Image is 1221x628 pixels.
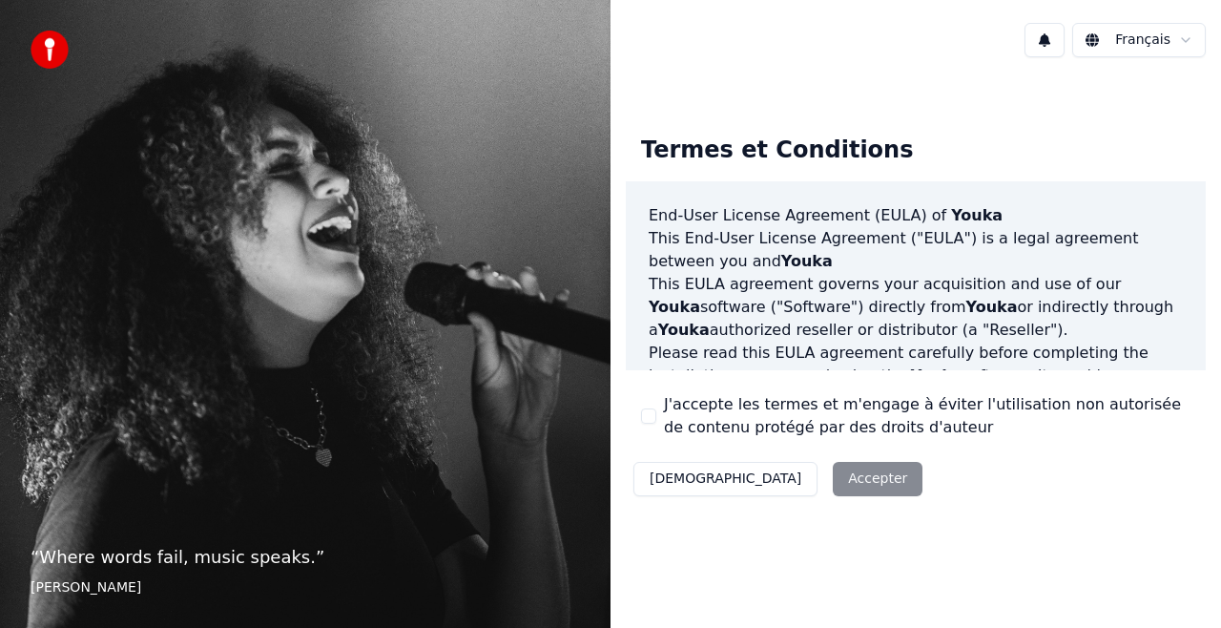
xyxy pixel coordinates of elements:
[951,206,1003,224] span: Youka
[781,252,833,270] span: Youka
[649,342,1183,433] p: Please read this EULA agreement carefully before completing the installation process and using th...
[31,31,69,69] img: youka
[911,366,962,385] span: Youka
[633,462,817,496] button: [DEMOGRAPHIC_DATA]
[649,204,1183,227] h3: End-User License Agreement (EULA) of
[649,227,1183,273] p: This End-User License Agreement ("EULA") is a legal agreement between you and
[966,298,1018,316] span: Youka
[31,578,580,597] footer: [PERSON_NAME]
[664,393,1190,439] label: J'accepte les termes et m'engage à éviter l'utilisation non autorisée de contenu protégé par des ...
[31,544,580,571] p: “ Where words fail, music speaks. ”
[626,120,928,181] div: Termes et Conditions
[649,273,1183,342] p: This EULA agreement governs your acquisition and use of our software ("Software") directly from o...
[658,321,710,339] span: Youka
[649,298,700,316] span: Youka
